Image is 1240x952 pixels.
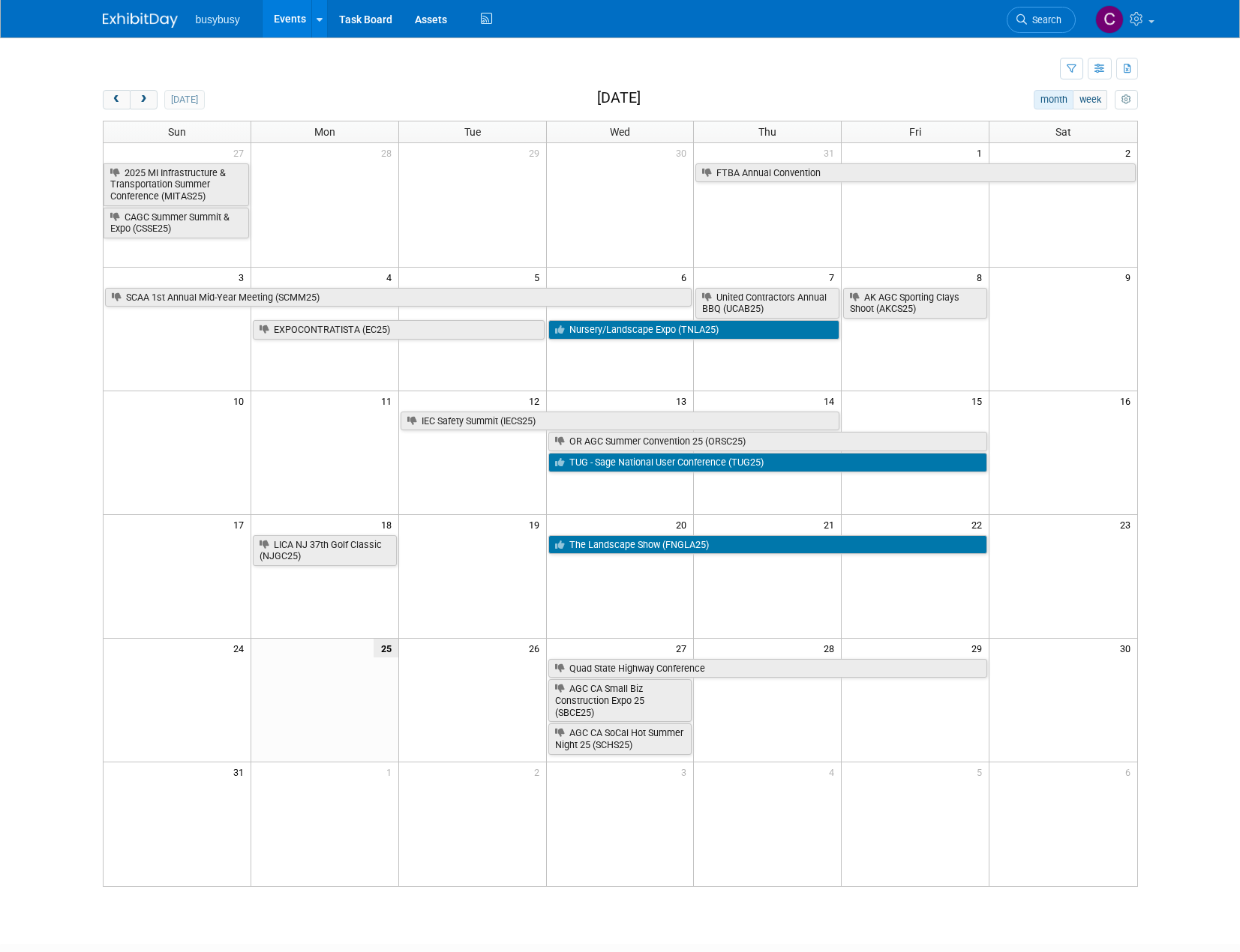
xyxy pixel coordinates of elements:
button: week [1073,90,1107,109]
a: Quad State Highway Conference [548,659,988,678]
span: 29 [970,639,989,657]
span: 22 [970,515,989,534]
a: TUG - Sage National User Conference (TUG25) [548,453,988,472]
span: Fri [909,126,921,138]
a: 2025 MI Infrastructure & Transportation Summer Conference (MITAS25) [104,163,249,206]
span: Mon [314,126,335,138]
a: United Contractors Annual BBQ (UCAB25) [695,288,839,319]
span: 13 [674,391,693,410]
span: 20 [674,515,693,534]
span: 29 [527,143,546,162]
span: 4 [385,268,398,286]
span: 19 [527,515,546,534]
a: LICA NJ 37th Golf Classic (NJGC25) [253,535,397,566]
a: AK AGC Sporting Clays Shoot (AKCS25) [843,288,987,319]
span: 1 [385,762,398,781]
span: 27 [232,143,251,162]
span: 24 [232,639,251,657]
span: 3 [237,268,251,286]
button: next [130,90,158,109]
span: 26 [527,639,546,657]
span: 14 [822,391,841,410]
span: busybusy [196,13,240,25]
a: IEC Safety Summit (IECS25) [401,412,840,431]
a: AGC CA Small Biz Construction Expo 25 (SBCE25) [548,679,692,722]
span: Wed [610,126,630,138]
i: Personalize Calendar [1121,95,1131,105]
span: 30 [674,143,693,162]
a: OR AGC Summer Convention 25 (ORSC25) [548,432,988,451]
span: 3 [680,762,693,781]
button: month [1034,90,1073,109]
span: 30 [1118,639,1137,657]
span: Search [1027,14,1061,25]
button: prev [103,90,131,109]
a: AGC CA SoCal Hot Summer Night 25 (SCHS25) [548,723,692,754]
a: FTBA Annual Convention [695,163,1135,183]
img: Collin Larson [1095,5,1124,34]
span: 18 [380,515,398,534]
span: 6 [680,268,693,286]
span: 31 [232,762,251,781]
a: The Landscape Show (FNGLA25) [548,535,988,555]
span: 5 [975,762,989,781]
span: 5 [533,268,546,286]
span: 15 [970,391,989,410]
span: 6 [1124,762,1137,781]
span: 27 [674,639,693,657]
span: Tue [464,126,481,138]
span: 10 [232,391,251,410]
span: 28 [380,143,398,162]
a: EXPOCONTRATISTA (EC25) [253,320,545,340]
span: Sun [168,126,186,138]
a: Search [1007,7,1076,33]
button: myCustomButton [1115,90,1137,109]
a: CAGC Summer Summit & Expo (CSSE25) [104,208,249,238]
a: Nursery/Landscape Expo (TNLA25) [548,320,840,340]
img: ExhibitDay [103,13,178,28]
span: 1 [975,143,989,162]
span: 9 [1124,268,1137,286]
span: 12 [527,391,546,410]
span: 2 [533,762,546,781]
span: 16 [1118,391,1137,410]
span: 11 [380,391,398,410]
span: Thu [758,126,776,138]
span: Sat [1055,126,1071,138]
span: 21 [822,515,841,534]
h2: [DATE] [597,90,641,106]
span: 31 [822,143,841,162]
span: 17 [232,515,251,534]
span: 2 [1124,143,1137,162]
span: 23 [1118,515,1137,534]
a: SCAA 1st Annual Mid-Year Meeting (SCMM25) [105,288,692,307]
span: 7 [827,268,841,286]
span: 8 [975,268,989,286]
button: [DATE] [164,90,204,109]
span: 4 [827,762,841,781]
span: 28 [822,639,841,657]
span: 25 [374,639,398,657]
